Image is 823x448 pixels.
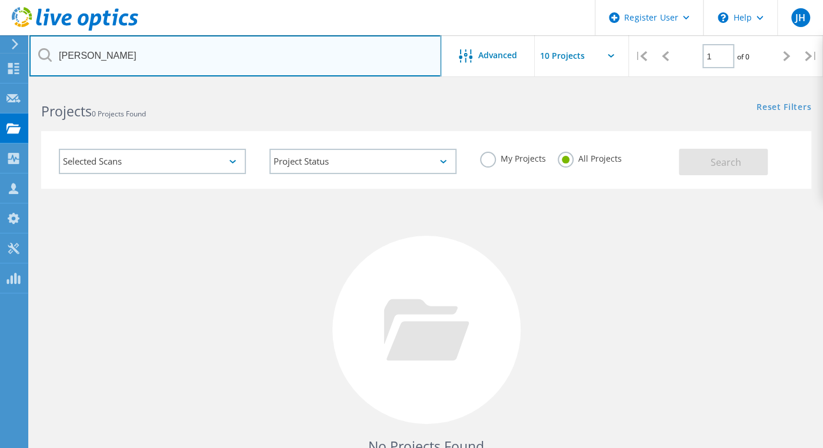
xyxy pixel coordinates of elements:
button: Search [679,149,768,175]
label: All Projects [558,152,622,163]
label: My Projects [480,152,546,163]
span: 0 Projects Found [92,109,146,119]
div: | [799,35,823,77]
svg: \n [718,12,728,23]
span: Advanced [478,51,517,59]
div: Project Status [269,149,457,174]
a: Live Optics Dashboard [12,25,138,33]
b: Projects [41,102,92,121]
span: JH [795,13,805,22]
div: Selected Scans [59,149,246,174]
div: | [629,35,653,77]
span: of 0 [737,52,749,62]
a: Reset Filters [757,103,811,113]
span: Search [711,156,741,169]
input: Search projects by name, owner, ID, company, etc [29,35,441,76]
